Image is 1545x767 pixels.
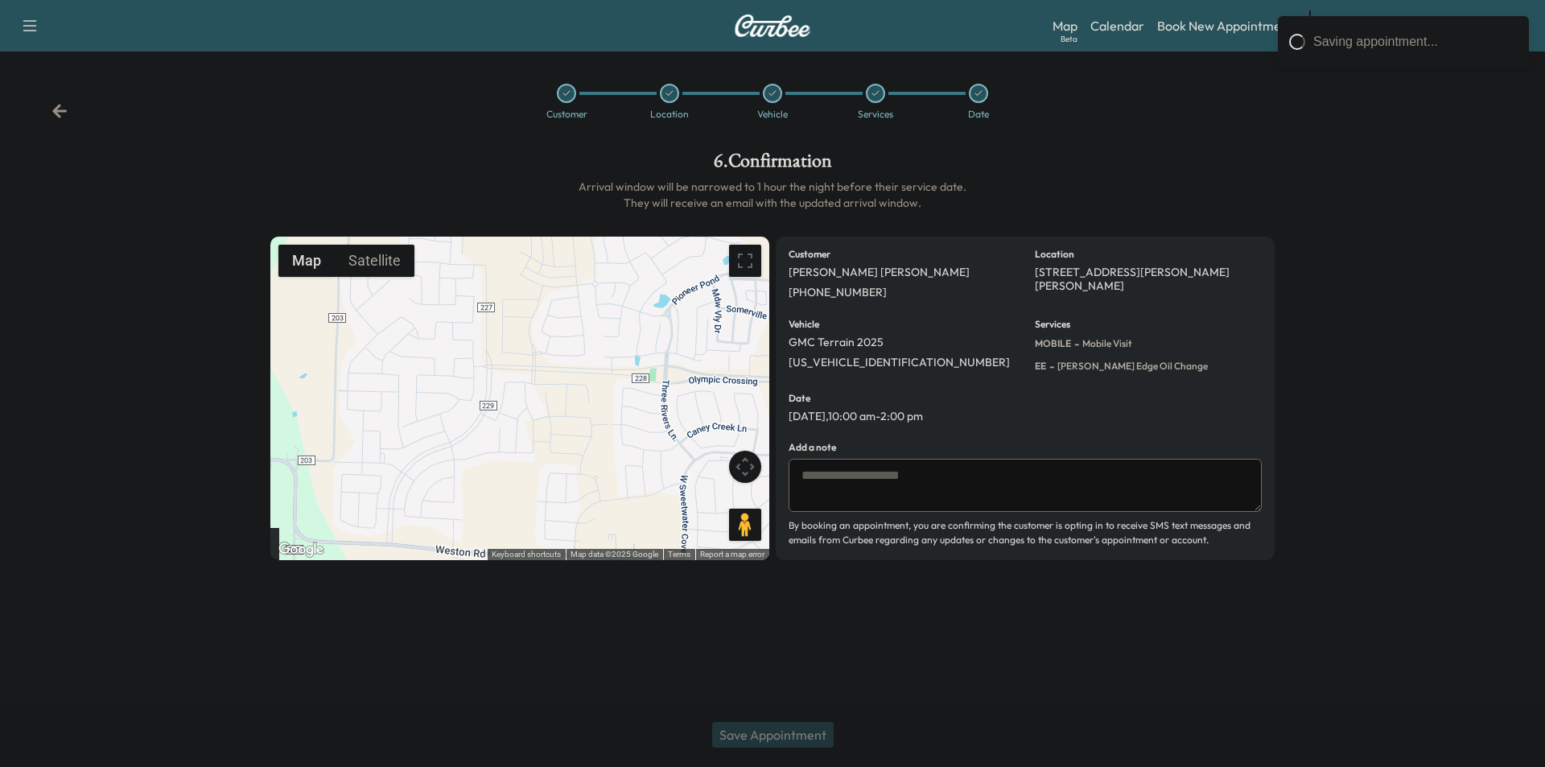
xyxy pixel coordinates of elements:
[968,109,989,119] div: Date
[789,443,836,452] h6: Add a note
[789,266,970,280] p: [PERSON_NAME] [PERSON_NAME]
[51,103,68,119] div: Back
[1035,360,1046,373] span: EE
[1035,266,1262,294] p: [STREET_ADDRESS][PERSON_NAME][PERSON_NAME]
[546,109,587,119] div: Customer
[789,286,887,300] p: [PHONE_NUMBER]
[335,245,414,277] button: Show satellite imagery
[729,451,761,483] button: Map camera controls
[858,109,893,119] div: Services
[757,109,788,119] div: Vehicle
[729,245,761,277] button: Toggle fullscreen view
[1071,336,1079,352] span: -
[734,14,811,37] img: Curbee Logo
[1054,360,1208,373] span: Ewing Edge Oil Change
[1035,320,1070,329] h6: Services
[729,509,761,541] button: Drag Pegman onto the map to open Street View
[1046,358,1054,374] span: -
[274,539,328,560] a: Open this area in Google Maps (opens a new window)
[571,550,658,559] span: Map data ©2025 Google
[1035,249,1074,259] h6: Location
[700,550,764,559] a: Report a map error
[1035,337,1071,350] span: MOBILE
[278,245,335,277] button: Show street map
[1053,16,1077,35] a: MapBeta
[1079,337,1132,350] span: Mobile Visit
[789,356,1010,370] p: [US_VEHICLE_IDENTIFICATION_NUMBER]
[270,179,1275,211] h6: Arrival window will be narrowed to 1 hour the night before their service date. They will receive ...
[1313,32,1518,52] div: Saving appointment...
[789,410,923,424] p: [DATE] , 10:00 am - 2:00 pm
[274,539,328,560] img: Google
[492,549,561,560] button: Keyboard shortcuts
[789,320,819,329] h6: Vehicle
[789,518,1262,547] p: By booking an appointment, you are confirming the customer is opting in to receive SMS text messa...
[789,394,810,403] h6: Date
[668,550,690,559] a: Terms (opens in new tab)
[789,249,830,259] h6: Customer
[1090,16,1144,35] a: Calendar
[789,336,884,350] p: GMC Terrain 2025
[1157,16,1293,35] a: Book New Appointment
[650,109,689,119] div: Location
[270,151,1275,179] h1: 6 . Confirmation
[1061,33,1077,45] div: Beta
